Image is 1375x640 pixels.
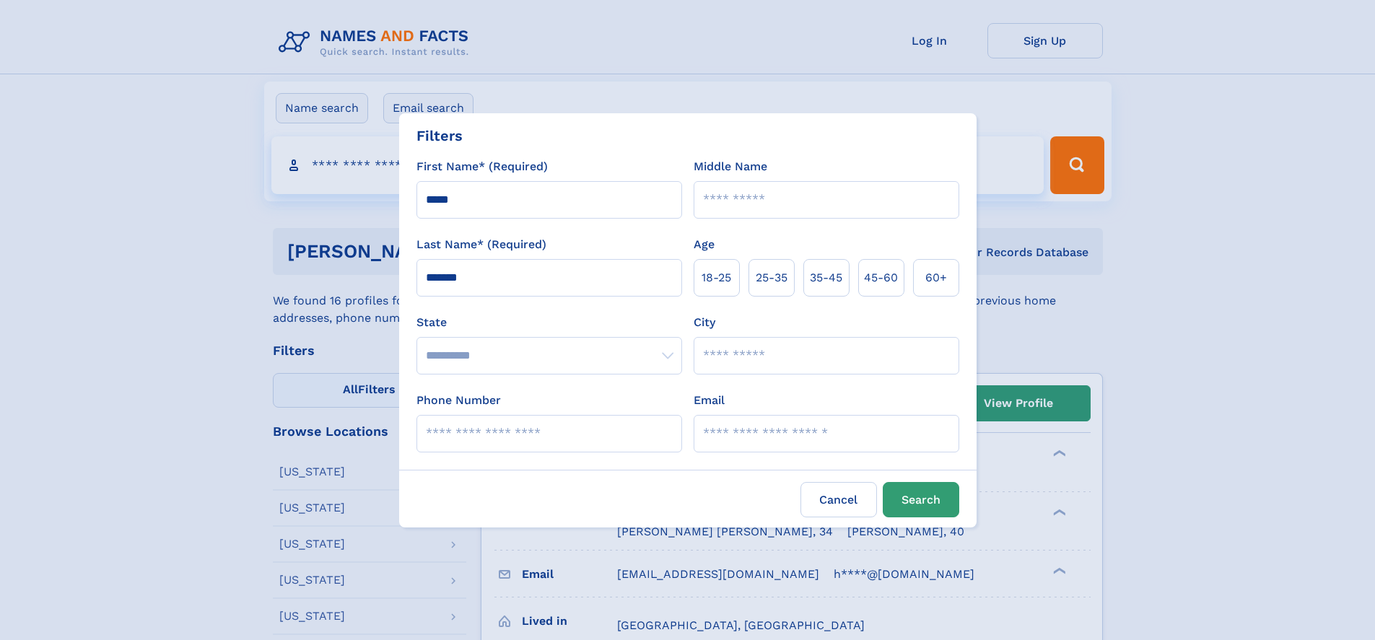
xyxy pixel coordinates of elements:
label: Middle Name [694,158,767,175]
span: 18‑25 [702,269,731,286]
label: Last Name* (Required) [416,236,546,253]
label: City [694,314,715,331]
label: Email [694,392,725,409]
label: First Name* (Required) [416,158,548,175]
span: 25‑35 [756,269,787,286]
button: Search [883,482,959,517]
div: Filters [416,125,463,146]
span: 45‑60 [864,269,898,286]
label: Age [694,236,715,253]
span: 60+ [925,269,947,286]
span: 35‑45 [810,269,842,286]
label: Phone Number [416,392,501,409]
label: Cancel [800,482,877,517]
label: State [416,314,682,331]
